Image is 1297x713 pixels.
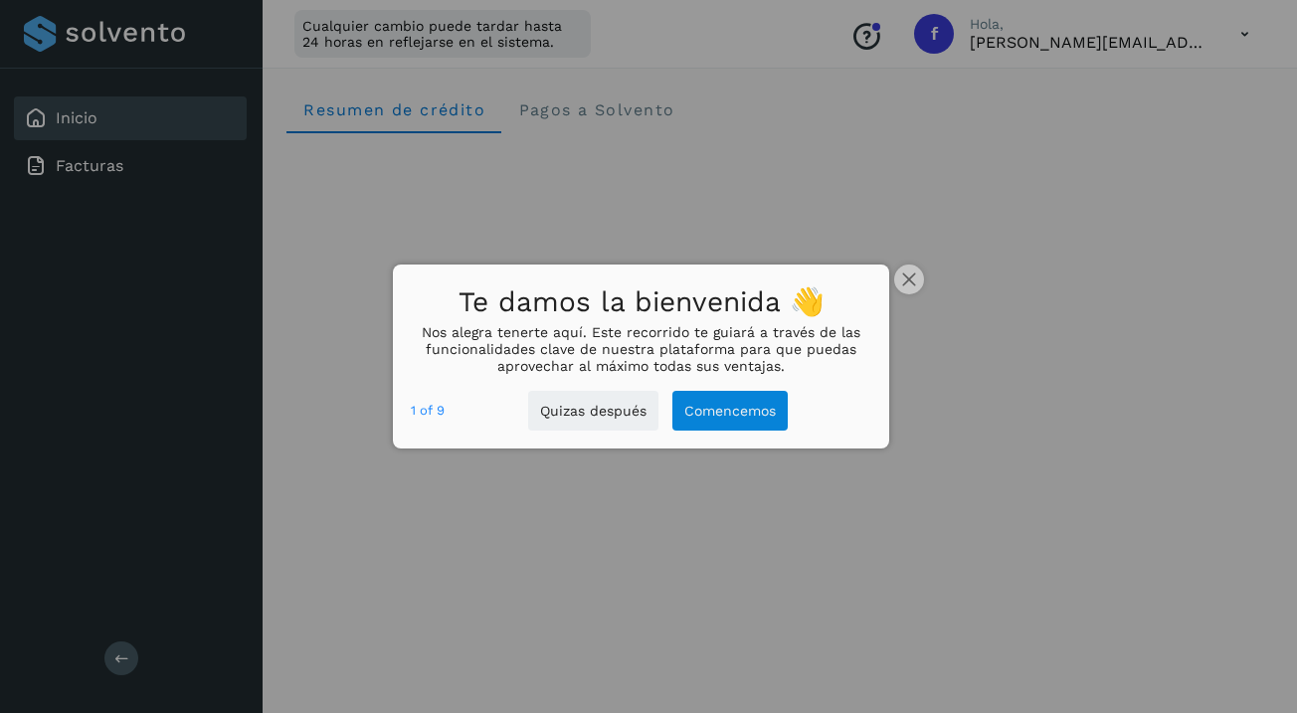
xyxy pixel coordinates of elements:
[672,391,788,432] button: Comencemos
[411,324,872,374] p: Nos alegra tenerte aquí. Este recorrido te guiará a través de las funcionalidades clave de nuestr...
[411,400,445,422] div: 1 of 9
[393,265,890,449] div: Te damos la bienvenida 👋Nos alegra tenerte aquí. Este recorrido te guiará a través de las funcion...
[411,400,445,422] div: step 1 of 9
[894,265,924,294] button: close,
[528,391,658,432] button: Quizas después
[411,280,872,325] h1: Te damos la bienvenida 👋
